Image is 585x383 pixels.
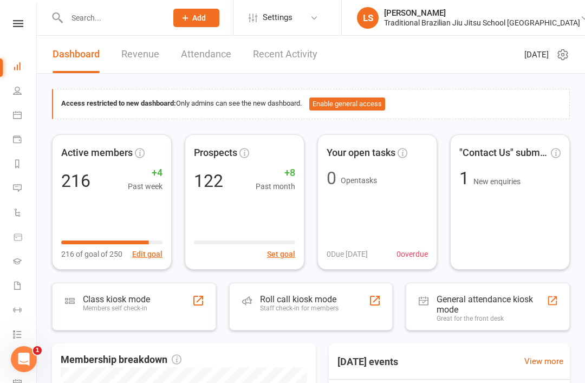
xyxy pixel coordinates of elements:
span: +4 [128,165,162,181]
div: General attendance kiosk mode [437,294,547,315]
a: People [13,80,37,104]
strong: Access restricted to new dashboard: [61,99,176,107]
input: Search... [63,10,159,25]
iframe: Intercom live chat [11,346,37,372]
span: Past week [128,180,162,192]
span: 0 overdue [396,248,428,260]
span: Add [192,14,206,22]
span: Active members [61,145,133,161]
div: LS [357,7,379,29]
button: Set goal [267,248,295,260]
div: Roll call kiosk mode [260,294,339,304]
div: 122 [194,172,223,190]
span: +8 [256,165,295,181]
span: [DATE] [524,48,549,61]
button: Edit goal [132,248,162,260]
span: Prospects [194,145,237,161]
div: Traditional Brazilian Jiu Jitsu School [GEOGRAPHIC_DATA] [384,18,580,28]
a: Revenue [121,36,159,73]
div: Staff check-in for members [260,304,339,312]
span: "Contact Us" submissions [459,145,549,161]
a: View more [524,355,563,368]
a: Product Sales [13,226,37,250]
span: Settings [263,5,292,30]
span: 1 [33,346,42,355]
span: Past month [256,180,295,192]
span: 216 of goal of 250 [61,248,122,260]
span: Your open tasks [327,145,395,161]
button: Add [173,9,219,27]
a: Payments [13,128,37,153]
div: Great for the front desk [437,315,547,322]
div: Class kiosk mode [83,294,150,304]
div: [PERSON_NAME] [384,8,580,18]
div: 216 [61,172,90,190]
span: 1 [459,168,473,189]
div: Only admins can see the new dashboard. [61,98,561,111]
a: Calendar [13,104,37,128]
span: Open tasks [341,176,377,185]
span: Membership breakdown [61,352,181,368]
a: Attendance [181,36,231,73]
h3: [DATE] events [329,352,407,372]
a: Reports [13,153,37,177]
div: Members self check-in [83,304,150,312]
button: Enable general access [309,98,385,111]
div: 0 [327,170,336,187]
a: Dashboard [53,36,100,73]
a: Dashboard [13,55,37,80]
span: New enquiries [473,177,521,186]
a: Recent Activity [253,36,317,73]
span: 0 Due [DATE] [327,248,368,260]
